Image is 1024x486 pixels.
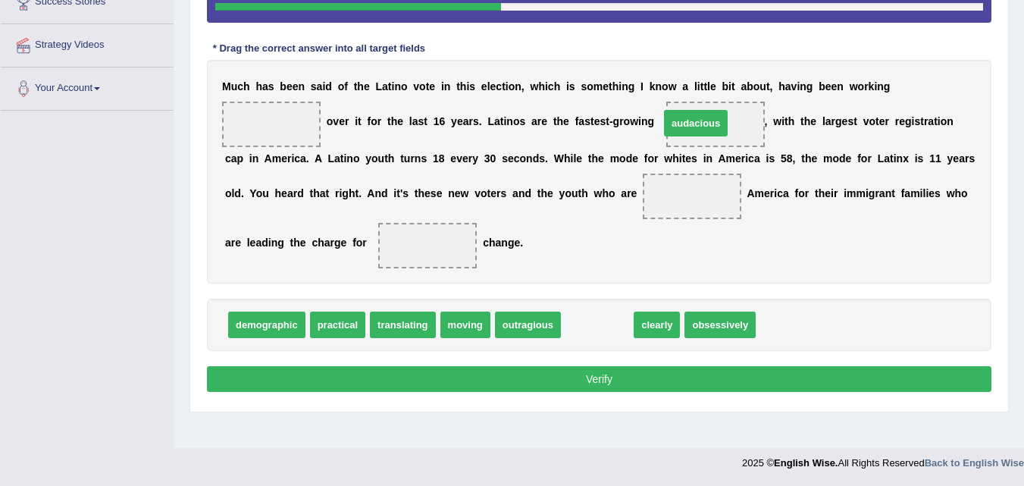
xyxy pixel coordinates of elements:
b: r [537,115,541,127]
b: d [839,152,846,165]
b: i [503,115,506,127]
b: g [628,80,635,92]
b: t [358,115,362,127]
b: e [953,152,959,165]
b: 1 [929,152,935,165]
b: u [404,152,411,165]
b: e [541,115,547,127]
b: c [748,152,754,165]
b: e [879,115,885,127]
b: e [811,152,817,165]
b: y [451,115,457,127]
b: a [754,152,760,165]
b: i [679,152,682,165]
b: l [487,80,490,92]
b: a [928,115,934,127]
b: s [311,80,317,92]
b: n [897,152,903,165]
b: c [514,152,520,165]
b: n [837,80,844,92]
b: m [610,152,619,165]
b: r [410,152,414,165]
b: i [466,80,469,92]
b: w [669,80,677,92]
b: t [700,80,704,92]
b: s [469,80,475,92]
b: a [463,115,469,127]
b: m [823,152,832,165]
b: i [766,152,769,165]
b: a [494,115,500,127]
b: 6 [440,115,446,127]
b: . [306,152,309,165]
b: e [842,115,848,127]
b: l [573,152,576,165]
b: n [252,152,259,165]
a: Back to English Wise [925,457,1024,469]
b: r [885,115,888,127]
b: o [861,152,868,165]
b: v [333,115,339,127]
b: t [800,115,804,127]
b: , [521,80,525,92]
b: e [810,115,816,127]
b: m [593,80,603,92]
b: t [340,152,344,165]
b: e [429,80,435,92]
b: 3 [484,152,490,165]
b: i [874,80,877,92]
b: t [801,152,805,165]
b: o [353,152,360,165]
b: n [706,152,713,165]
b: 5 [781,152,787,165]
b: a [334,152,340,165]
b: g [613,115,620,127]
b: L [878,152,885,165]
b: d [533,152,540,165]
b: a [262,80,268,92]
b: w [630,115,638,127]
b: c [294,152,300,165]
b: o [662,80,669,92]
b: s [691,152,697,165]
b: h [778,80,785,92]
b: e [685,152,691,165]
b: , [793,152,796,165]
b: r [741,152,745,165]
b: W [554,152,564,165]
b: A [315,152,322,165]
b: c [548,80,554,92]
b: h [805,152,812,165]
b: . [479,115,482,127]
b: f [857,152,861,165]
b: o [371,115,377,127]
b: n [346,152,353,165]
b: o [338,80,345,92]
b: e [735,152,741,165]
b: h [357,80,364,92]
b: v [791,80,797,92]
b: o [832,152,839,165]
b: s [600,115,606,127]
b: h [391,115,398,127]
b: u [231,80,238,92]
b: e [293,80,299,92]
b: o [401,80,408,92]
b: n [526,152,533,165]
b: t [766,80,770,92]
b: t [400,152,404,165]
b: i [894,152,897,165]
b: i [570,152,573,165]
b: 1 [434,115,440,127]
b: t [424,115,427,127]
b: h [592,152,599,165]
div: * Drag the correct answer into all target fields [207,42,431,56]
b: g [884,80,891,92]
b: s [502,152,508,165]
b: a [578,115,584,127]
b: a [959,152,965,165]
b: t [875,115,879,127]
b: t [500,115,504,127]
b: f [575,115,579,127]
b: t [354,80,358,92]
